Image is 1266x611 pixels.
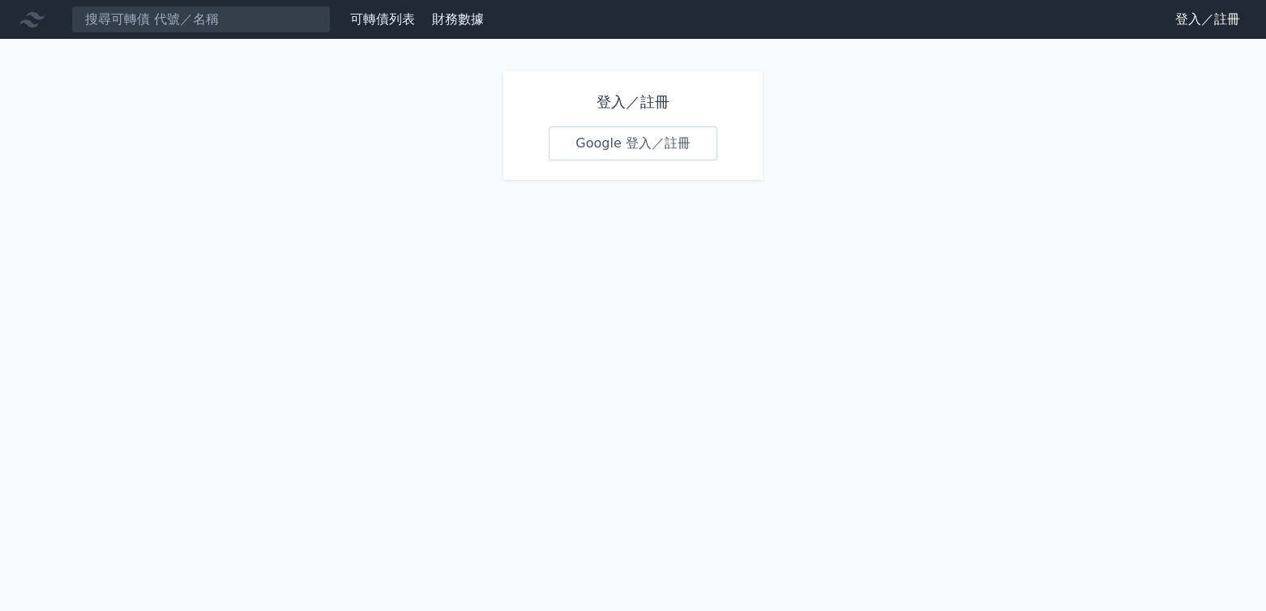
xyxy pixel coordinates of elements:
a: 登入／註冊 [1162,6,1253,32]
a: 財務數據 [432,11,484,27]
input: 搜尋可轉債 代號／名稱 [71,6,331,33]
h1: 登入／註冊 [549,91,717,113]
a: 可轉債列表 [350,11,415,27]
a: Google 登入／註冊 [549,126,717,160]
